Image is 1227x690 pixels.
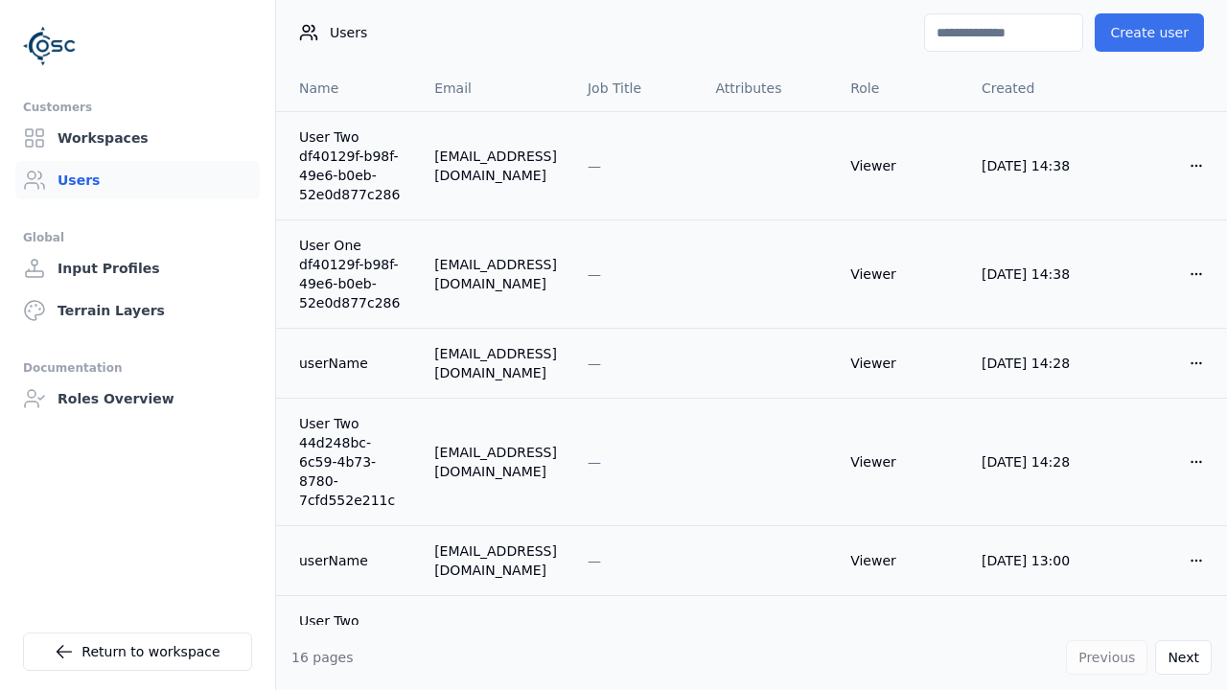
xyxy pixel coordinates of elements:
[15,291,260,330] a: Terrain Layers
[588,158,601,173] span: —
[588,553,601,568] span: —
[982,354,1083,373] div: [DATE] 14:28
[23,226,252,249] div: Global
[434,443,557,481] div: [EMAIL_ADDRESS][DOMAIN_NAME]
[299,236,404,312] a: User One df40129f-b98f-49e6-b0eb-52e0d877c286
[850,452,951,471] div: Viewer
[850,354,951,373] div: Viewer
[299,127,404,204] a: User Two df40129f-b98f-49e6-b0eb-52e0d877c286
[276,65,419,111] th: Name
[700,65,835,111] th: Attributes
[434,255,557,293] div: [EMAIL_ADDRESS][DOMAIN_NAME]
[23,19,77,73] img: Logo
[1155,640,1212,675] button: Next
[299,414,404,510] a: User Two 44d248bc-6c59-4b73-8780-7cfd552e211c
[982,452,1083,471] div: [DATE] 14:28
[299,354,404,373] a: userName
[434,541,557,580] div: [EMAIL_ADDRESS][DOMAIN_NAME]
[291,650,354,665] span: 16 pages
[434,344,557,382] div: [EMAIL_ADDRESS][DOMAIN_NAME]
[982,551,1083,570] div: [DATE] 13:00
[330,23,367,42] span: Users
[299,551,404,570] a: userName
[419,65,572,111] th: Email
[15,119,260,157] a: Workspaces
[572,65,700,111] th: Job Title
[15,249,260,287] a: Input Profiles
[1095,13,1204,52] button: Create user
[982,264,1083,284] div: [DATE] 14:38
[15,379,260,418] a: Roles Overview
[588,454,601,470] span: —
[982,156,1083,175] div: [DATE] 14:38
[588,356,601,371] span: —
[23,96,252,119] div: Customers
[23,632,252,671] a: Return to workspace
[588,266,601,282] span: —
[15,161,260,199] a: Users
[23,356,252,379] div: Documentation
[966,65,1099,111] th: Created
[835,65,966,111] th: Role
[850,264,951,284] div: Viewer
[850,156,951,175] div: Viewer
[434,147,557,185] div: [EMAIL_ADDRESS][DOMAIN_NAME]
[850,551,951,570] div: Viewer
